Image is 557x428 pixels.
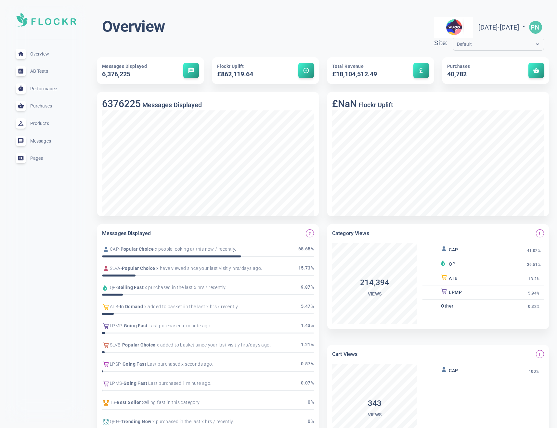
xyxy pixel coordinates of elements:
span: x purchased in the last x hrs / recently. [151,418,234,425]
span: arrow_circle_up [303,67,309,74]
span: Going Fast [123,380,147,387]
span: x added to basket iin the last x hrs / recently.. [143,303,240,310]
h3: £NaN [332,98,357,109]
span: 1.43 % [301,322,314,330]
span: 1.21 % [301,341,314,349]
span: Flockr Uplift [217,64,244,69]
button: Message views on the category page [536,229,544,237]
span: 100% [529,369,539,374]
a: Pages [5,149,86,167]
h5: £18,104,512.49 [332,70,397,79]
span: 13.2% [528,277,539,282]
span: Best Seller [117,399,141,406]
span: LPSP - [110,361,123,368]
h6: Messages Displayed [102,229,151,238]
span: Trending Now [121,418,151,425]
span: 0 % [308,418,314,426]
a: Purchases [5,97,86,115]
span: SLVB - [110,342,122,348]
span: QPH - [110,418,121,425]
span: priority_high [538,352,542,356]
span: SLVA - [110,265,122,272]
span: 41.02% [527,248,541,253]
span: x purchased in the last x hrs / recently. [144,284,227,291]
h4: 343 [332,398,417,409]
span: In Demand [120,303,143,310]
a: Products [5,115,86,132]
span: Going Fast [124,322,148,329]
h5: Flockr Uplift [357,101,393,109]
span: 39.51% [527,262,541,267]
span: Total Revenue [332,64,364,69]
a: Overview [5,45,86,63]
a: Messages [5,132,86,150]
span: Selling Fast [117,284,144,291]
span: Views [368,412,382,417]
h5: 6,376,225 [102,70,167,79]
span: [DATE] - [DATE] [478,23,527,31]
img: Soft UI Logo [16,13,76,27]
span: LPMP - [110,322,124,329]
span: TS - [110,399,117,406]
span: CAP - [110,246,121,253]
span: 5.47 % [301,303,314,311]
span: Selling fast in this category. [141,399,201,406]
h6: Category Views [332,229,369,238]
h1: Overview [102,17,165,36]
span: 0.32% [528,304,539,309]
span: Popular Choice [122,265,155,272]
img: yugo [434,17,473,38]
span: 65.65 % [298,245,314,253]
h5: Messages Displayed [141,101,202,109]
span: message [188,67,194,74]
button: Message views on the cart/basket bage [536,350,544,358]
span: 0.57 % [301,360,314,368]
h4: 214,394 [332,277,417,288]
span: Messages Displayed [102,64,147,69]
span: x have viewed since your last visit y hrs/days ago. [155,265,262,272]
img: 77fc8ed366740b1fdd3860917e578afb [529,21,542,34]
span: priority_high [538,232,542,235]
span: Last purchased x minute ago. [148,322,212,329]
span: Going Fast [123,361,146,368]
span: question_mark [308,232,312,235]
a: Performance [5,80,86,97]
h5: £862,119.64 [217,70,282,79]
button: Which Flockr messages are displayed the most [306,229,314,237]
span: ATB - [110,303,120,310]
span: shopping_basket [533,67,539,74]
span: 0 % [308,399,314,407]
span: x added to basket since your last visit y hrs/days ago. [156,342,271,348]
span: Popular Choice [121,246,154,253]
span: 9.87 % [301,284,314,292]
span: Popular Choice [122,342,156,348]
span: Last purchased x seconds ago. [146,361,213,368]
span: LPMS - [110,380,123,387]
span: 15.73 % [298,265,314,272]
div: Site: [434,38,452,48]
span: Purchases [447,64,470,69]
span: currency_pound [418,67,424,74]
a: AB Tests [5,62,86,80]
h5: 40,782 [447,70,512,79]
span: QP - [110,284,117,291]
h3: 6376225 [102,98,141,109]
span: 5.94% [528,291,539,296]
h6: Cart Views [332,350,357,359]
span: Views [368,291,382,296]
span: x people looking at this now / recently. [154,246,236,253]
span: 0.07 % [301,380,314,387]
span: Last purchased 1 minute ago. [147,380,212,387]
